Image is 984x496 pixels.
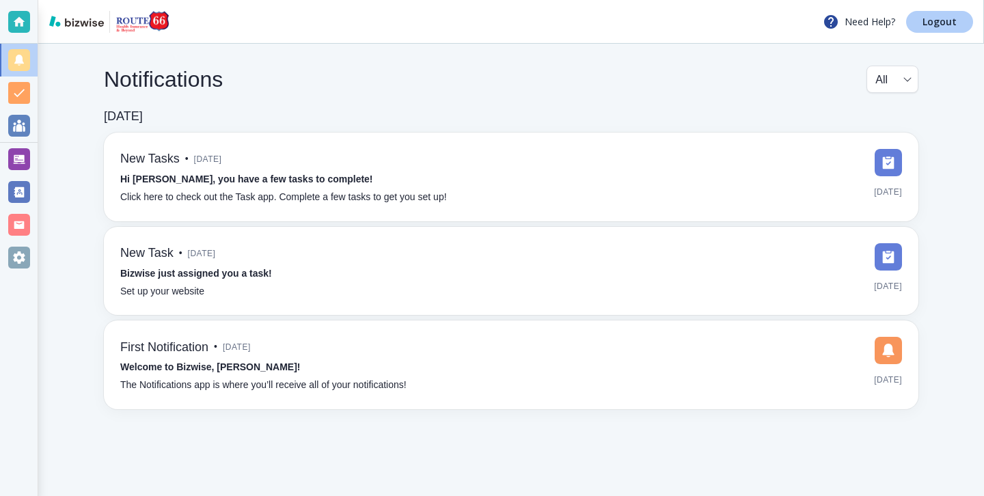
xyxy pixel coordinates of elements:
span: [DATE] [874,182,902,202]
p: • [214,340,217,355]
a: Logout [906,11,973,33]
h6: New Task [120,246,174,261]
strong: Welcome to Bizwise, [PERSON_NAME]! [120,361,300,372]
p: • [185,152,189,167]
strong: Bizwise just assigned you a task! [120,268,272,279]
p: The Notifications app is where you’ll receive all of your notifications! [120,378,407,393]
strong: Hi [PERSON_NAME], you have a few tasks to complete! [120,174,373,184]
p: Click here to check out the Task app. Complete a few tasks to get you set up! [120,190,447,205]
span: [DATE] [874,370,902,390]
img: Route 66 Health Insurance and Beyond [115,11,169,33]
img: DashboardSidebarNotification.svg [875,337,902,364]
p: Logout [922,17,957,27]
img: DashboardSidebarTasks.svg [875,149,902,176]
p: • [179,246,182,261]
div: All [875,66,910,92]
p: Set up your website [120,284,204,299]
span: [DATE] [188,243,216,264]
span: [DATE] [223,337,251,357]
h6: First Notification [120,340,208,355]
h6: [DATE] [104,109,143,124]
a: New Tasks•[DATE]Hi [PERSON_NAME], you have a few tasks to complete!Click here to check out the Ta... [104,133,918,221]
h4: Notifications [104,66,223,92]
a: New Task•[DATE]Bizwise just assigned you a task!Set up your website[DATE] [104,227,918,316]
a: First Notification•[DATE]Welcome to Bizwise, [PERSON_NAME]!The Notifications app is where you’ll ... [104,320,918,409]
span: [DATE] [194,149,222,169]
p: Need Help? [823,14,895,30]
h6: New Tasks [120,152,180,167]
span: [DATE] [874,276,902,297]
img: DashboardSidebarTasks.svg [875,243,902,271]
img: bizwise [49,16,104,27]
